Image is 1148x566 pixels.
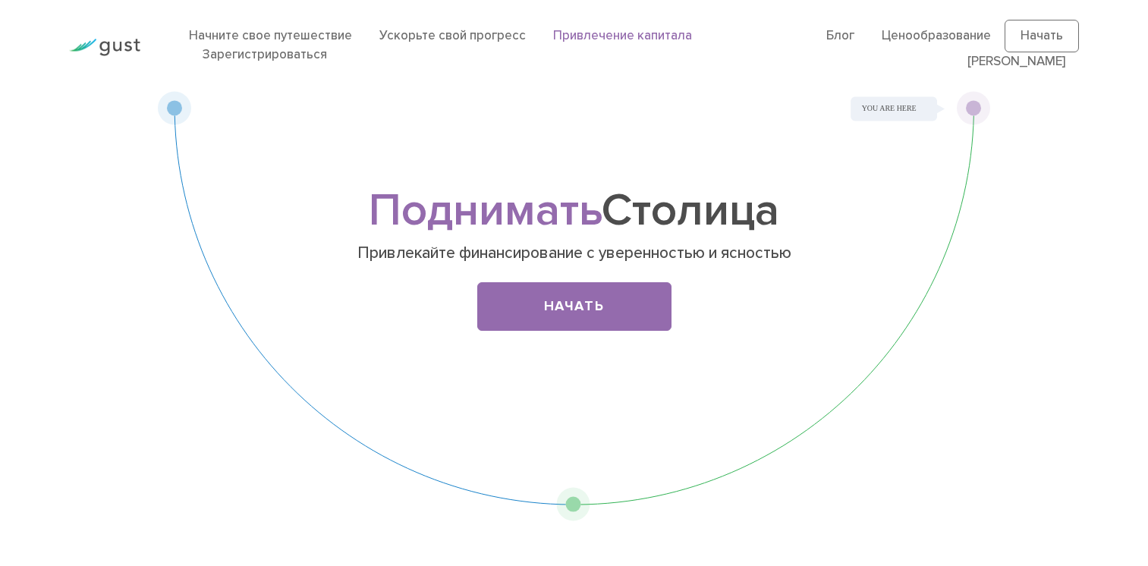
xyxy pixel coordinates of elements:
[280,243,868,264] p: Привлекайте финансирование с уверенностью и ясностью
[369,184,602,237] span: Поднимать
[203,47,327,62] a: Зарегистрироваться
[826,28,854,43] a: Блог
[1005,20,1079,53] a: Начать
[477,282,672,331] a: Начать
[189,28,352,43] a: Начните свое путешествие
[69,39,140,56] img: Логотип Gust
[275,190,874,232] h1: Столица
[553,28,692,43] a: Привлечение капитала
[967,54,1065,69] a: [PERSON_NAME]
[379,28,526,43] a: Ускорьте свой прогресс
[882,28,991,43] a: Ценообразование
